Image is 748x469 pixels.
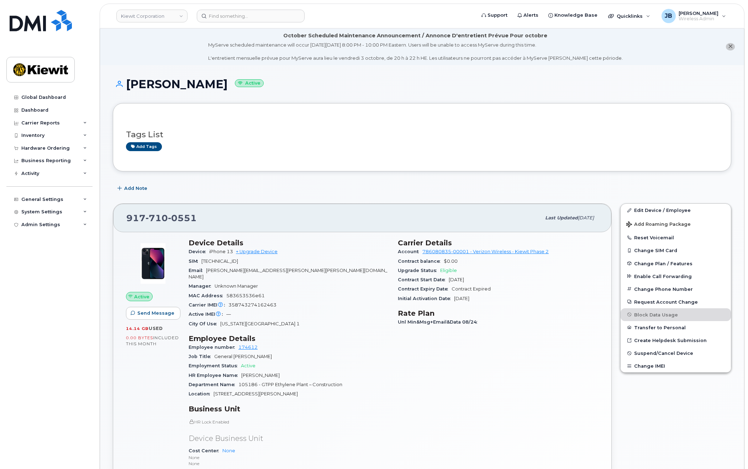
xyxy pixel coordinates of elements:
span: Active [134,293,149,300]
span: 917 [126,213,197,223]
span: Unknown Manager [215,283,258,289]
span: [DATE] [449,277,464,282]
span: Contract balance [398,259,444,264]
span: Account [398,249,422,254]
span: Cost Center [189,448,222,453]
span: General [PERSON_NAME] [214,354,272,359]
span: Department Name [189,382,238,387]
span: Carrier IMEI [189,302,228,308]
span: Change Plan / Features [634,261,692,266]
span: 105186 - GTPP Ethylene Plant – Construction [238,382,342,387]
span: MAC Address [189,293,226,298]
button: Change Phone Number [621,283,731,295]
a: Create Helpdesk Submission [621,334,731,347]
span: [STREET_ADDRESS][PERSON_NAME] [214,391,298,396]
button: Add Roaming Package [621,217,731,231]
span: Initial Activation Date [398,296,454,301]
span: Enable Call Forwarding [634,273,692,279]
span: [PERSON_NAME] [241,373,280,378]
button: Enable Call Forwarding [621,270,731,283]
span: [US_STATE][GEOGRAPHIC_DATA] 1 [220,321,300,326]
p: HR Lock Enabled [189,419,389,425]
button: Change Plan / Features [621,257,731,270]
span: 0551 [168,213,197,223]
button: Request Account Change [621,295,731,308]
span: iPhone 13 [209,249,233,254]
span: [TECHNICAL_ID] [201,259,238,264]
span: [DATE] [454,296,469,301]
span: Add Note [124,185,147,192]
span: 0.00 Bytes [126,335,153,340]
span: Job Title [189,354,214,359]
span: $0.00 [444,259,458,264]
h3: Device Details [189,239,389,247]
h3: Business Unit [189,405,389,413]
a: 174612 [238,345,258,350]
button: Change SIM Card [621,244,731,257]
span: Active IMEI [189,311,226,317]
span: Eligible [440,268,457,273]
span: Active [241,363,256,368]
span: 14.14 GB [126,326,149,331]
a: Add tags [126,142,162,151]
button: Change IMEI [621,359,731,372]
span: [DATE] [578,215,594,220]
a: 786080835-00001 - Verizon Wireless - Kiewit Phase 2 [422,249,549,254]
span: Unl Min&Msg+Email&Data 08/24 [398,319,481,325]
small: Active [235,79,264,87]
span: used [149,326,163,331]
p: None [189,454,389,460]
button: Transfer to Personal [621,321,731,334]
p: None [189,460,389,467]
button: close notification [726,43,735,50]
button: Block Data Usage [621,308,731,321]
button: Reset Voicemail [621,231,731,244]
div: October Scheduled Maintenance Announcement / Annonce D'entretient Prévue Pour octobre [283,32,547,39]
span: 358743274162463 [228,302,276,308]
span: Suspend/Cancel Device [634,351,693,356]
span: Location [189,391,214,396]
div: MyServe scheduled maintenance will occur [DATE][DATE] 8:00 PM - 10:00 PM Eastern. Users will be u... [208,42,623,62]
span: 710 [146,213,168,223]
span: Contract Expiry Date [398,286,452,292]
span: 583653536e61 [226,293,265,298]
span: SIM [189,259,201,264]
span: HR Employee Name [189,373,241,378]
button: Add Note [113,182,153,195]
a: Edit Device / Employee [621,204,731,217]
span: Add Roaming Package [626,222,691,228]
h3: Rate Plan [398,309,599,318]
h3: Employee Details [189,334,389,343]
img: image20231002-3703462-1ig824h.jpeg [132,242,174,285]
span: Contract Expired [452,286,491,292]
span: Send Message [137,310,174,316]
span: Employee number [189,345,238,350]
span: Device [189,249,209,254]
iframe: Messenger Launcher [717,438,743,464]
p: Device Business Unit [189,433,389,444]
span: [PERSON_NAME][EMAIL_ADDRESS][PERSON_NAME][PERSON_NAME][DOMAIN_NAME] [189,268,387,279]
h3: Tags List [126,130,718,139]
span: Contract Start Date [398,277,449,282]
span: — [226,311,231,317]
button: Send Message [126,307,180,320]
a: None [222,448,235,453]
span: Email [189,268,206,273]
span: Upgrade Status [398,268,440,273]
span: Manager [189,283,215,289]
h1: [PERSON_NAME] [113,78,731,90]
button: Suspend/Cancel Device [621,347,731,359]
span: City Of Use [189,321,220,326]
span: Employment Status [189,363,241,368]
span: Last updated [545,215,578,220]
a: + Upgrade Device [236,249,278,254]
h3: Carrier Details [398,239,599,247]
